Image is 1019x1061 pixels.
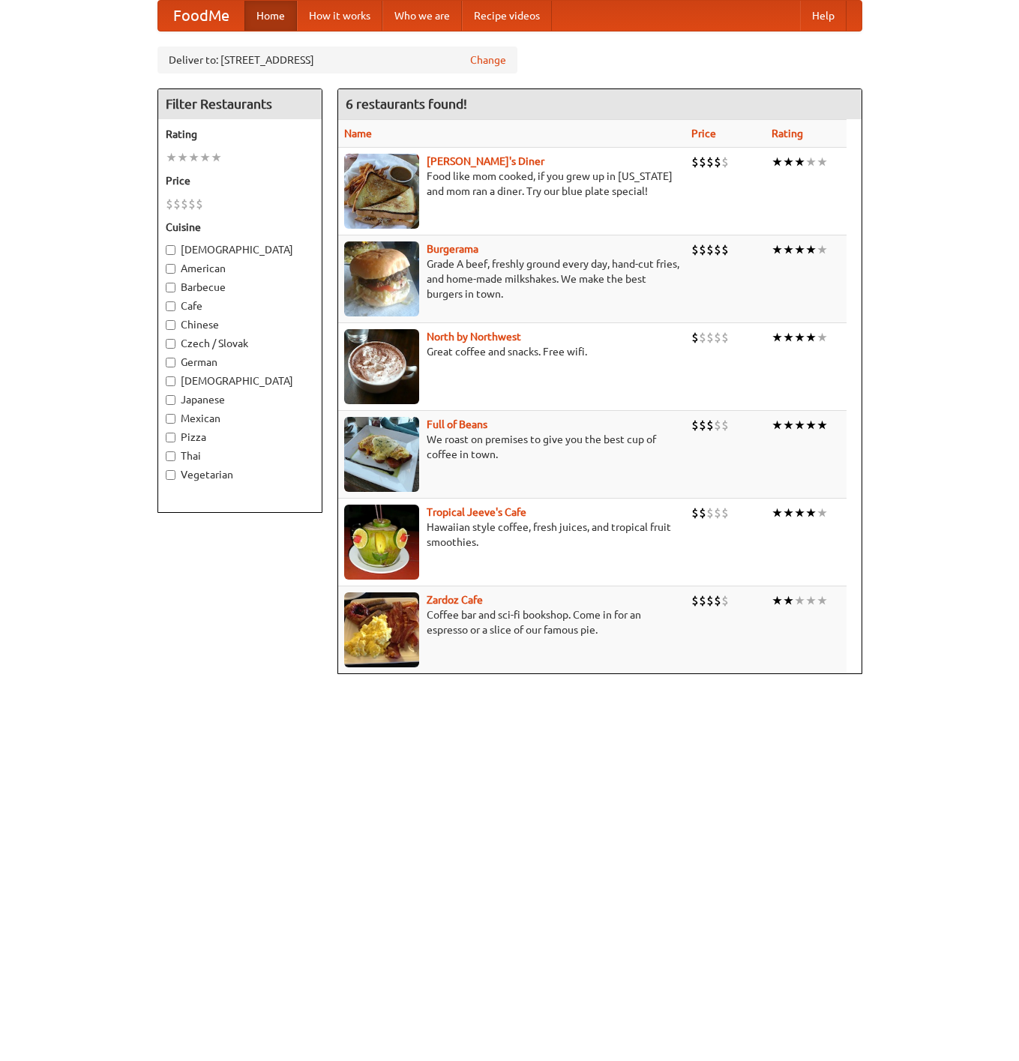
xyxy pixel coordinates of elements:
[344,241,419,316] img: burgerama.jpg
[772,505,783,521] li: ★
[805,417,817,433] li: ★
[691,329,699,346] li: $
[817,417,828,433] li: ★
[427,243,478,255] a: Burgerama
[244,1,297,31] a: Home
[166,448,314,463] label: Thai
[706,505,714,521] li: $
[166,470,175,480] input: Vegetarian
[783,329,794,346] li: ★
[344,432,679,462] p: We roast on premises to give you the best cup of coffee in town.
[382,1,462,31] a: Who we are
[691,127,716,139] a: Price
[158,89,322,119] h4: Filter Restaurants
[783,505,794,521] li: ★
[714,154,721,170] li: $
[166,392,314,407] label: Japanese
[691,154,699,170] li: $
[699,329,706,346] li: $
[188,196,196,212] li: $
[166,358,175,367] input: German
[772,154,783,170] li: ★
[462,1,552,31] a: Recipe videos
[166,264,175,274] input: American
[166,220,314,235] h5: Cuisine
[211,149,222,166] li: ★
[166,127,314,142] h5: Rating
[794,592,805,609] li: ★
[166,261,314,276] label: American
[714,592,721,609] li: $
[427,506,526,518] a: Tropical Jeeve's Cafe
[196,196,203,212] li: $
[470,52,506,67] a: Change
[699,505,706,521] li: $
[772,329,783,346] li: ★
[714,505,721,521] li: $
[783,241,794,258] li: ★
[344,256,679,301] p: Grade A beef, freshly ground every day, hand-cut fries, and home-made milkshakes. We make the bes...
[166,149,177,166] li: ★
[706,417,714,433] li: $
[794,329,805,346] li: ★
[805,154,817,170] li: ★
[699,241,706,258] li: $
[805,329,817,346] li: ★
[805,592,817,609] li: ★
[157,46,517,73] div: Deliver to: [STREET_ADDRESS]
[166,451,175,461] input: Thai
[794,241,805,258] li: ★
[805,241,817,258] li: ★
[166,173,314,188] h5: Price
[691,417,699,433] li: $
[344,417,419,492] img: beans.jpg
[344,329,419,404] img: north.jpg
[297,1,382,31] a: How it works
[706,154,714,170] li: $
[714,241,721,258] li: $
[783,417,794,433] li: ★
[166,280,314,295] label: Barbecue
[344,154,419,229] img: sallys.jpg
[817,154,828,170] li: ★
[166,196,173,212] li: $
[427,594,483,606] a: Zardoz Cafe
[166,336,314,351] label: Czech / Slovak
[721,329,729,346] li: $
[817,329,828,346] li: ★
[166,320,175,330] input: Chinese
[166,355,314,370] label: German
[772,417,783,433] li: ★
[714,417,721,433] li: $
[166,467,314,482] label: Vegetarian
[706,241,714,258] li: $
[805,505,817,521] li: ★
[721,154,729,170] li: $
[166,301,175,311] input: Cafe
[721,505,729,521] li: $
[166,376,175,386] input: [DEMOGRAPHIC_DATA]
[699,417,706,433] li: $
[427,331,521,343] b: North by Northwest
[166,283,175,292] input: Barbecue
[427,418,487,430] a: Full of Beans
[817,592,828,609] li: ★
[772,127,803,139] a: Rating
[181,196,188,212] li: $
[794,417,805,433] li: ★
[344,344,679,359] p: Great coffee and snacks. Free wifi.
[166,411,314,426] label: Mexican
[427,155,544,167] a: [PERSON_NAME]'s Diner
[158,1,244,31] a: FoodMe
[800,1,847,31] a: Help
[166,242,314,257] label: [DEMOGRAPHIC_DATA]
[344,505,419,580] img: jeeves.jpg
[706,592,714,609] li: $
[199,149,211,166] li: ★
[691,505,699,521] li: $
